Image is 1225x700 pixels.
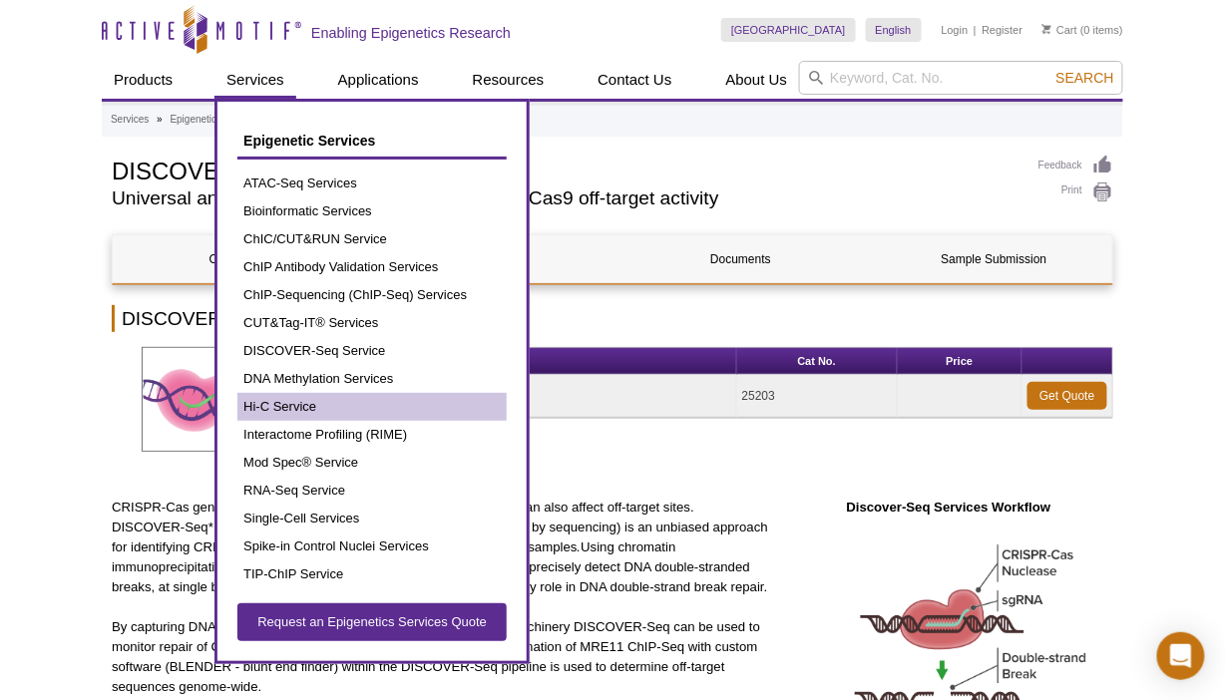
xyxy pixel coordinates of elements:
[1050,69,1120,87] button: Search
[214,61,296,99] a: Services
[237,505,507,532] a: Single-Cell Services
[112,305,1113,332] h2: DISCOVER-Seq Service Overview
[237,421,507,449] a: Interactome Profiling (RIME)
[237,170,507,197] a: ATAC-Seq Services
[721,18,856,42] a: [GEOGRAPHIC_DATA]
[619,235,862,283] a: Documents
[873,235,1115,283] a: Sample Submission
[942,23,969,37] a: Login
[237,122,507,160] a: Epigenetic Services
[237,393,507,421] a: Hi-C Service
[326,61,431,99] a: Applications
[237,197,507,225] a: Bioinformatic Services
[1038,155,1113,176] a: Feedback
[847,500,1051,515] strong: Discover-Seq Services Workflow
[243,133,375,149] span: Epigenetic Services
[237,477,507,505] a: RNA-Seq Service
[1056,70,1114,86] span: Search
[112,498,769,597] p: CRISPR-Cas genome editing induces targeted [MEDICAL_DATA] but can also affect off-target sites. D...
[1038,181,1113,203] a: Print
[1157,632,1205,680] div: Open Intercom Messenger
[112,155,1019,184] h1: DISCOVER-Seq Service
[737,375,898,418] td: 25203
[102,61,185,99] a: Products
[311,24,511,42] h2: Enabling Epigenetics Research
[170,111,257,129] a: Epigenetic Services
[1042,23,1077,37] a: Cart
[237,365,507,393] a: DNA Methylation Services
[237,603,507,641] a: Request an Epigenetics Services Quote
[714,61,800,99] a: About Us
[578,539,582,554] em: .
[737,348,898,375] th: Cat No.
[237,560,507,588] a: TIP-ChIP Service
[112,189,1019,207] h2: Universal and unbiased identification of CRISPR-Cas9 off-target activity
[866,18,922,42] a: English
[461,61,557,99] a: Resources
[237,532,507,560] a: Spike-in Control Nuclei Services
[237,309,507,337] a: CUT&Tag-IT® Services
[1042,24,1051,34] img: Your Cart
[1027,382,1107,410] a: Get Quote
[237,281,507,309] a: ChIP-Sequencing (ChIP-Seq) Services
[112,617,769,697] p: By capturing DNA sequences bound to this endogenous DNA repair machinery DISCOVER-Seq can be used...
[586,61,683,99] a: Contact Us
[237,253,507,281] a: ChIP Antibody Validation Services
[898,348,1022,375] th: Price
[982,23,1022,37] a: Register
[974,18,977,42] li: |
[157,114,163,125] li: »
[111,111,149,129] a: Services
[1042,18,1123,42] li: (0 items)
[113,235,355,283] a: Overview
[237,337,507,365] a: DISCOVER-Seq Service
[142,347,246,452] img: DISCOVER-Seq Service
[237,225,507,253] a: ChIC/CUT&RUN Service
[237,449,507,477] a: Mod Spec® Service
[799,61,1123,95] input: Keyword, Cat. No.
